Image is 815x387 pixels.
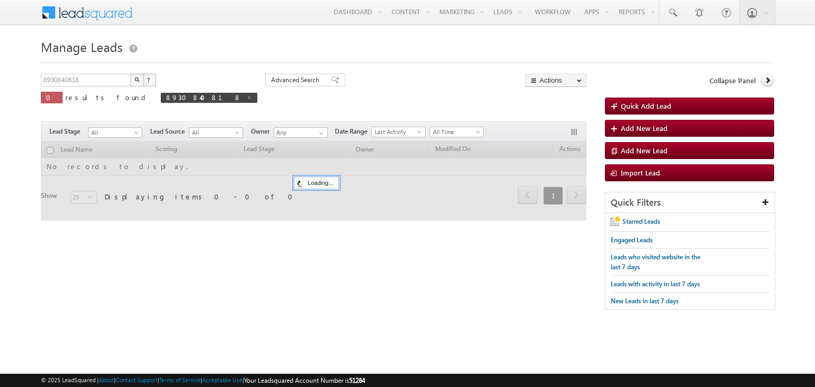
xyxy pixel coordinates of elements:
div: Loading... [294,177,339,189]
span: Manage Leads [41,38,123,55]
span: Owner [251,127,274,136]
a: Acceptable Use [202,376,242,383]
span: Date Range [335,127,371,136]
span: All [89,128,139,137]
span: Engaged Leads [611,236,653,244]
img: Search [134,77,140,82]
button: Actions [525,74,586,87]
a: All Time [430,127,484,137]
div: Quick Filters [605,192,775,213]
a: Show All Items [314,128,327,138]
a: About [99,376,114,383]
span: Import Lead [621,168,660,177]
span: Quick Add Lead [621,101,671,110]
span: Your Leadsquared Account Number is [244,376,365,384]
span: Leads with activity in last 7 days [611,280,700,288]
span: Add New Lead [621,146,667,155]
a: Contact Support [116,376,158,383]
button: ? [143,74,156,86]
span: Collapse Panel [709,76,756,85]
span: ? [147,75,152,84]
span: Add New Lead [621,124,667,133]
span: 51284 [349,376,365,384]
span: 8930840818 [166,93,241,102]
span: results found [65,93,150,102]
span: © 2025 LeadSquared | | | | | [41,375,365,385]
input: Type to Search [274,127,328,138]
span: Advanced Search [271,75,323,85]
span: Leads who visited website in the last 7 days [611,253,700,271]
span: All Time [430,127,481,137]
span: Starred Leads [622,217,660,225]
span: New Leads in last 7 days [611,297,679,305]
span: Lead Source [150,127,189,136]
a: Terms of Service [159,376,201,383]
a: Last Activity [371,127,426,137]
a: All [189,127,243,138]
span: All [189,128,240,137]
span: Lead Stage [49,127,88,136]
a: All [88,127,142,138]
span: Last Activity [372,127,422,137]
span: 0 [46,93,57,102]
